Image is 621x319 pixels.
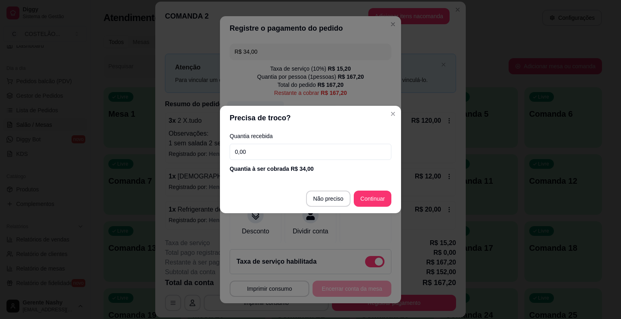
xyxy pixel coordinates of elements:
[354,191,391,207] button: Continuar
[230,165,391,173] div: Quantia à ser cobrada R$ 34,00
[306,191,351,207] button: Não preciso
[220,106,401,130] header: Precisa de troco?
[230,133,391,139] label: Quantia recebida
[387,107,399,120] button: Close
